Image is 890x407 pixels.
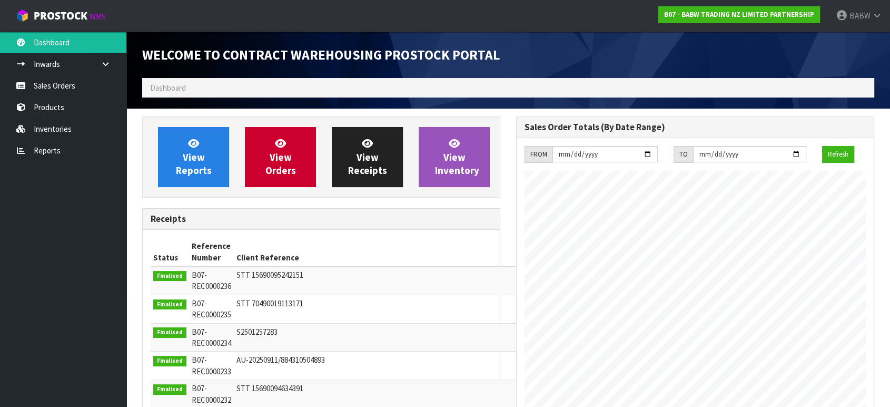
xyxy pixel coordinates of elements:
[435,137,479,177] span: View Inventory
[236,298,303,308] span: STT 70490019113171
[176,137,212,177] span: View Reports
[158,127,229,187] a: ViewReports
[236,355,325,365] span: AU-20250911/884310504893
[525,122,866,132] h3: Sales Order Totals (By Date Range)
[192,270,231,291] span: B07-REC0000236
[142,46,500,63] span: Welcome to Contract Warehousing ProStock Portal
[419,127,490,187] a: ViewInventory
[236,383,303,393] span: STT 15690094634391
[849,11,871,21] span: BABW
[192,298,231,319] span: B07-REC0000235
[236,327,278,337] span: S2501257283
[151,214,492,224] h3: Receipts
[16,9,29,22] img: cube-alt.png
[265,137,296,177] span: View Orders
[348,137,387,177] span: View Receipts
[153,327,186,338] span: Finalised
[90,12,106,22] small: WMS
[525,146,552,163] div: FROM
[664,10,814,19] strong: B07 - BABW TRADING NZ LIMITED PARTNERSHIP
[153,299,186,310] span: Finalised
[192,383,231,404] span: B07-REC0000232
[34,9,87,23] span: ProStock
[151,238,189,266] th: Status
[153,356,186,366] span: Finalised
[674,146,693,163] div: TO
[192,355,231,376] span: B07-REC0000233
[153,384,186,395] span: Finalised
[189,238,234,266] th: Reference Number
[192,327,231,348] span: B07-REC0000234
[236,270,303,280] span: STT 15690095242151
[150,83,186,93] span: Dashboard
[153,271,186,282] span: Finalised
[332,127,403,187] a: ViewReceipts
[234,238,583,266] th: Client Reference
[245,127,316,187] a: ViewOrders
[822,146,854,163] button: Refresh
